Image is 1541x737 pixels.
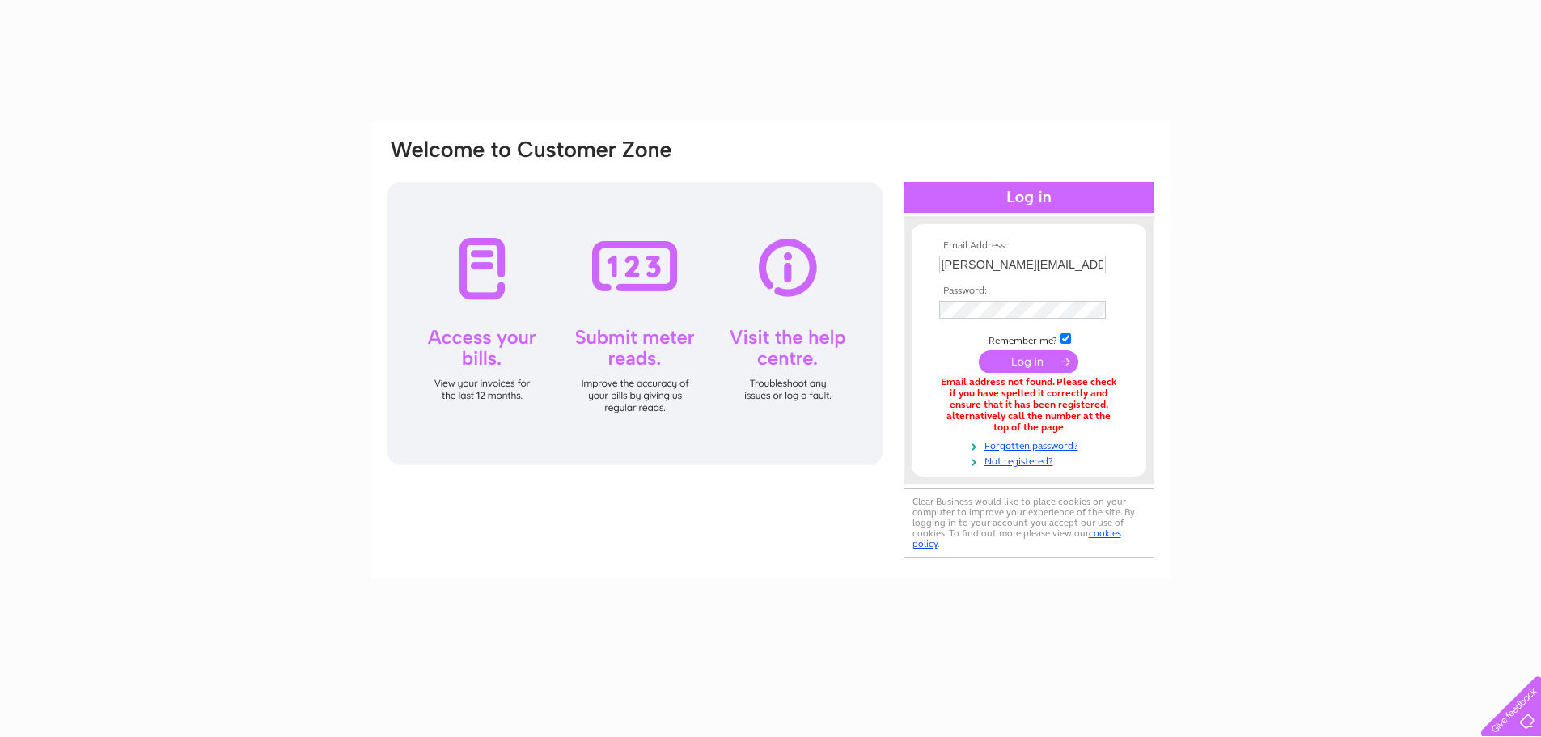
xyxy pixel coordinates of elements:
[979,350,1078,373] input: Submit
[912,527,1121,549] a: cookies policy
[935,331,1123,347] td: Remember me?
[939,452,1123,468] a: Not registered?
[935,286,1123,297] th: Password:
[935,240,1123,252] th: Email Address:
[904,488,1154,558] div: Clear Business would like to place cookies on your computer to improve your experience of the sit...
[939,377,1119,433] div: Email address not found. Please check if you have spelled it correctly and ensure that it has bee...
[939,437,1123,452] a: Forgotten password?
